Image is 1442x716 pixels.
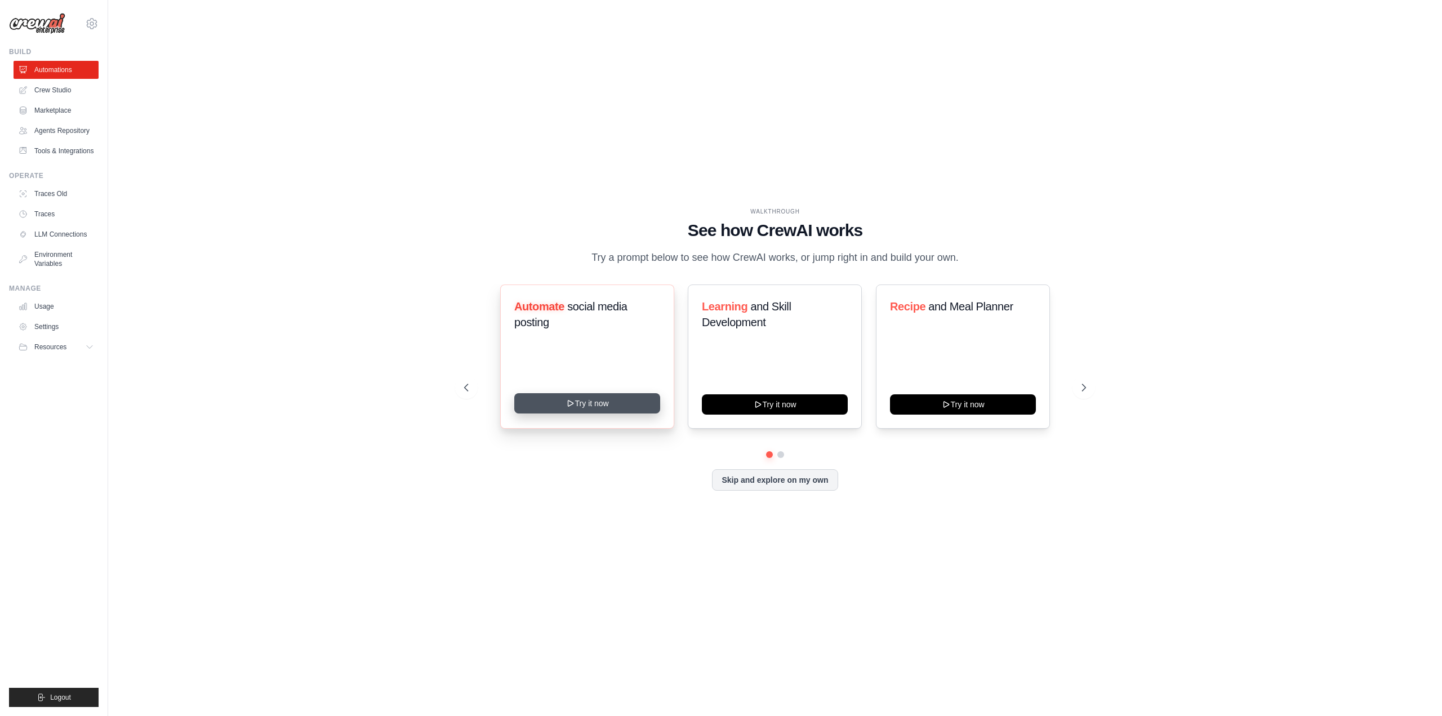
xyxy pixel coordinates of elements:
button: Try it now [702,394,848,415]
a: Marketplace [14,101,99,119]
div: Build [9,47,99,56]
button: Resources [14,338,99,356]
button: Try it now [890,394,1036,415]
iframe: Chat Widget [1386,662,1442,716]
div: WALKTHROUGH [464,207,1086,216]
span: Logout [50,693,71,702]
span: Automate [514,300,564,313]
button: Skip and explore on my own [712,469,838,491]
span: social media posting [514,300,627,328]
a: Traces Old [14,185,99,203]
a: Traces [14,205,99,223]
a: Tools & Integrations [14,142,99,160]
span: Recipe [890,300,925,313]
a: Crew Studio [14,81,99,99]
a: Environment Variables [14,246,99,273]
img: Logo [9,13,65,34]
a: Agents Repository [14,122,99,140]
span: and Meal Planner [928,300,1013,313]
a: Usage [14,297,99,315]
button: Logout [9,688,99,707]
span: Resources [34,343,66,352]
h1: See how CrewAI works [464,220,1086,241]
button: Try it now [514,393,660,413]
span: Learning [702,300,747,313]
span: and Skill Development [702,300,791,328]
p: Try a prompt below to see how CrewAI works, or jump right in and build your own. [586,250,964,266]
div: Operate [9,171,99,180]
a: LLM Connections [14,225,99,243]
a: Settings [14,318,99,336]
div: Manage [9,284,99,293]
a: Automations [14,61,99,79]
